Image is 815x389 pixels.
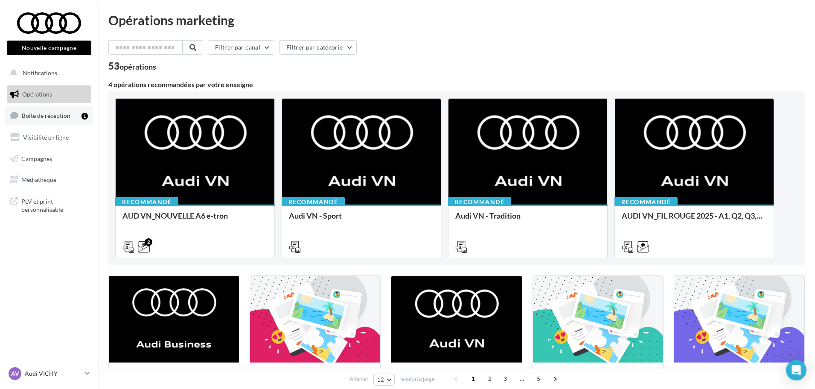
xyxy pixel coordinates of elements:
[498,372,512,386] span: 3
[5,129,93,146] a: Visibilité en ligne
[5,150,93,168] a: Campagnes
[786,360,806,380] div: Open Intercom Messenger
[122,211,268,228] div: AUD VN_NOUVELLE A6 e-tron
[22,91,52,98] span: Opérations
[5,85,93,103] a: Opérations
[622,211,767,228] div: AUDI VN_FIL ROUGE 2025 - A1, Q2, Q3, Q5 et Q4 e-tron
[22,112,70,119] span: Boîte de réception
[5,171,93,189] a: Médiathèque
[448,197,511,207] div: Recommandé
[11,369,19,378] span: AV
[289,211,434,228] div: Audi VN - Sport
[282,197,345,207] div: Recommandé
[108,14,805,26] div: Opérations marketing
[5,192,93,217] a: PLV et print personnalisable
[208,40,274,55] button: Filtrer par canal
[145,238,152,246] div: 2
[349,375,369,383] span: Afficher
[7,366,91,382] a: AV Audi VICHY
[483,372,497,386] span: 2
[25,369,81,378] p: Audi VICHY
[115,197,178,207] div: Recommandé
[373,374,395,386] button: 12
[532,372,545,386] span: 5
[455,211,600,228] div: Audi VN - Tradition
[7,41,91,55] button: Nouvelle campagne
[466,372,480,386] span: 1
[108,61,156,71] div: 53
[81,113,88,120] div: 1
[23,134,69,141] span: Visibilité en ligne
[5,106,93,125] a: Boîte de réception1
[23,69,57,76] span: Notifications
[21,155,52,162] span: Campagnes
[5,64,90,82] button: Notifications
[21,176,56,183] span: Médiathèque
[108,81,805,88] div: 4 opérations recommandées par votre enseigne
[399,375,435,383] span: résultats/page
[21,196,88,214] span: PLV et print personnalisable
[614,197,678,207] div: Recommandé
[119,63,156,70] div: opérations
[515,372,529,386] span: ...
[279,40,357,55] button: Filtrer par catégorie
[377,376,384,383] span: 12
